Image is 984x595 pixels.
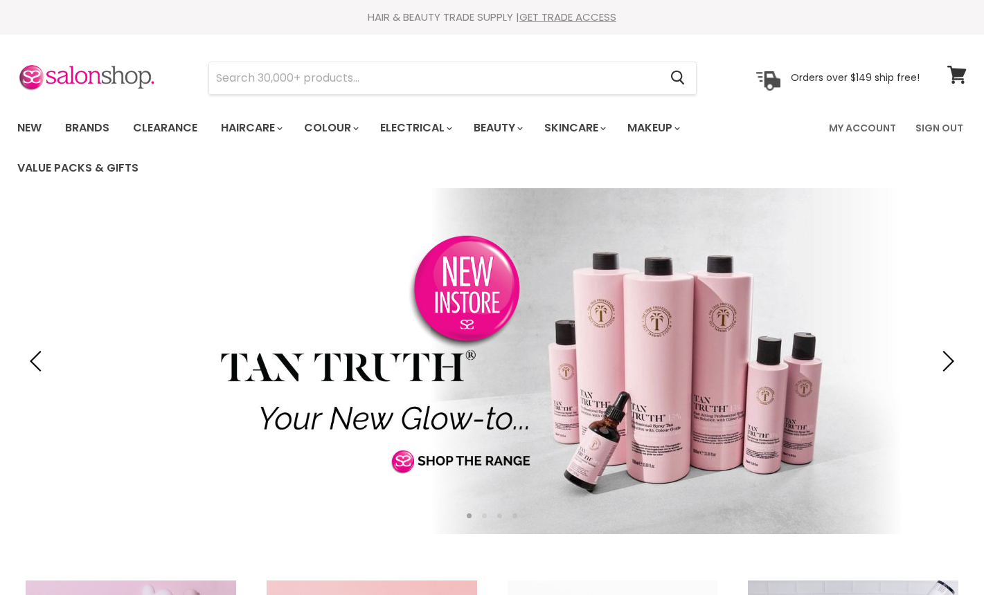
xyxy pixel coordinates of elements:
[519,10,616,24] a: GET TRADE ACCESS
[659,62,696,94] button: Search
[497,513,502,518] li: Page dot 3
[211,113,291,143] a: Haircare
[7,108,821,188] ul: Main menu
[534,113,614,143] a: Skincare
[463,113,531,143] a: Beauty
[932,347,960,375] button: Next
[208,62,697,95] form: Product
[7,113,52,143] a: New
[482,513,487,518] li: Page dot 2
[55,113,120,143] a: Brands
[370,113,460,143] a: Electrical
[123,113,208,143] a: Clearance
[512,513,517,518] li: Page dot 4
[294,113,367,143] a: Colour
[7,154,149,183] a: Value Packs & Gifts
[467,513,472,518] li: Page dot 1
[821,113,904,143] a: My Account
[617,113,688,143] a: Makeup
[907,113,972,143] a: Sign Out
[791,71,920,84] p: Orders over $149 ship free!
[24,347,52,375] button: Previous
[209,62,659,94] input: Search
